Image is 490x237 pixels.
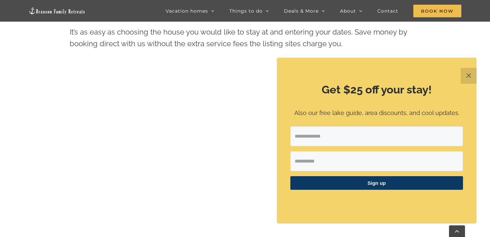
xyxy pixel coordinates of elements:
[229,9,263,13] span: Things to do
[290,108,463,118] p: Also our free lake guide, area discounts, and cool updates.
[290,126,463,146] input: Email Address
[290,151,463,171] input: First Name
[377,9,398,13] span: Contact
[70,26,421,50] p: It’s as easy as choosing the house you would like to stay at and entering your dates. Save money ...
[461,68,477,84] button: Close
[290,82,463,97] h2: Get $25 off your stay!
[413,5,461,17] span: Book Now
[290,176,463,190] button: Sign up
[29,7,85,15] img: Branson Family Retreats Logo
[284,9,319,13] span: Deals & More
[290,198,463,205] p: ​
[340,9,356,13] span: About
[166,9,208,13] span: Vacation homes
